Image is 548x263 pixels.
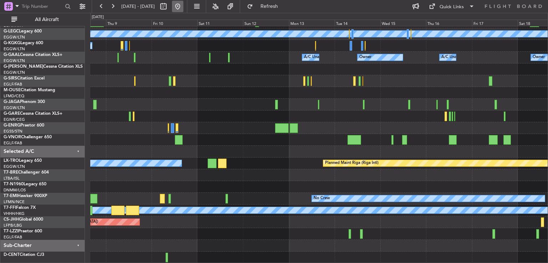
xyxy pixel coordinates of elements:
[4,65,43,69] span: G-[PERSON_NAME]
[4,229,42,233] a: T7-LZZIPraetor 600
[4,112,20,116] span: G-GARE
[4,253,44,257] a: D-CENTCitation CJ3
[426,20,472,26] div: Thu 16
[4,223,22,228] a: LFPB/LBG
[4,206,16,210] span: T7-FFI
[4,135,21,139] span: G-VNOR
[4,229,18,233] span: T7-LZZI
[4,199,25,205] a: LFMN/NCE
[4,58,25,63] a: EGGW/LTN
[4,117,25,122] a: EGNR/CEG
[359,52,371,63] div: Owner
[4,105,25,110] a: EGGW/LTN
[254,4,284,9] span: Refresh
[4,29,42,33] a: G-LEGCLegacy 600
[22,1,63,12] input: Trip Number
[4,123,20,128] span: G-ENRG
[4,29,19,33] span: G-LEGC
[4,129,22,134] a: EGSS/STN
[4,217,19,222] span: CS-JHH
[4,234,22,240] a: EGLF/FAB
[289,20,335,26] div: Mon 13
[4,123,44,128] a: G-ENRGPraetor 600
[4,41,20,45] span: G-KGKG
[4,194,47,198] a: T7-EMIHawker 900XP
[4,194,17,198] span: T7-EMI
[4,164,25,169] a: EGGW/LTN
[4,100,45,104] a: G-JAGAPhenom 300
[243,20,289,26] div: Sun 12
[4,140,22,146] a: EGLF/FAB
[533,52,545,63] div: Owner
[4,76,17,81] span: G-SIRS
[425,1,478,12] button: Quick Links
[4,65,83,69] a: G-[PERSON_NAME]Cessna Citation XLS
[4,217,43,222] a: CS-JHHGlobal 6000
[335,20,380,26] div: Tue 14
[4,170,18,175] span: T7-BRE
[4,159,19,163] span: LX-TRO
[380,20,426,26] div: Wed 15
[4,41,43,45] a: G-KGKGLegacy 600
[4,46,25,52] a: EGGW/LTN
[4,159,42,163] a: LX-TROLegacy 650
[4,82,22,87] a: EGLF/FAB
[4,112,62,116] a: G-GARECessna Citation XLS+
[4,187,26,193] a: DNMM/LOS
[244,1,286,12] button: Refresh
[197,20,243,26] div: Sat 11
[304,52,334,63] div: A/C Unavailable
[4,176,20,181] a: LTBA/ISL
[121,3,155,10] span: [DATE] - [DATE]
[4,88,21,92] span: M-OUSE
[8,14,77,25] button: All Aircraft
[4,53,62,57] a: G-GAALCessna Citation XLS+
[314,193,330,204] div: No Crew
[4,93,24,99] a: LFMD/CEQ
[4,135,52,139] a: G-VNORChallenger 650
[4,211,25,216] a: VHHH/HKG
[92,14,104,20] div: [DATE]
[4,88,55,92] a: M-OUSECitation Mustang
[4,206,36,210] a: T7-FFIFalcon 7X
[4,70,25,75] a: EGGW/LTN
[4,253,20,257] span: D-CENT
[152,20,197,26] div: Fri 10
[4,100,20,104] span: G-JAGA
[19,17,75,22] span: All Aircraft
[440,4,464,11] div: Quick Links
[106,20,152,26] div: Thu 9
[4,182,24,186] span: T7-N1960
[4,182,46,186] a: T7-N1960Legacy 650
[4,53,20,57] span: G-GAAL
[441,52,471,63] div: A/C Unavailable
[4,76,45,81] a: G-SIRSCitation Excel
[4,35,25,40] a: EGGW/LTN
[472,20,518,26] div: Fri 17
[4,170,49,175] a: T7-BREChallenger 604
[325,158,379,169] div: Planned Maint Riga (Riga Intl)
